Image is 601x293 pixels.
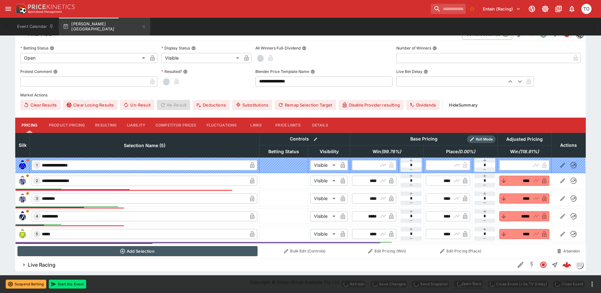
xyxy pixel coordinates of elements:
[424,69,428,74] button: Live Bet Delay
[259,133,350,145] th: Controls
[566,3,578,15] button: Notifications
[381,148,401,155] em: ( 99.76 %)
[90,118,122,133] button: Resulting
[28,262,55,268] h6: Live Racing
[17,193,28,204] img: runner 3
[306,118,334,133] button: Details
[14,3,27,15] img: PriceKinetics Logo
[150,118,201,133] button: Competitor Prices
[232,100,272,110] button: Substitutions
[313,148,346,155] span: Visibility
[479,4,524,14] button: Select Tenant
[497,133,551,145] th: Adjusted Pricing
[540,261,547,269] svg: Closed
[396,45,431,51] p: Number of Winners
[526,259,538,270] button: SGM Disabled
[526,3,538,15] button: Connected to PK
[515,259,526,270] button: Edit Detail
[310,193,338,204] div: Visible
[439,148,482,155] span: Place(0.00%)
[161,45,190,51] p: Display Status
[553,246,584,256] button: Abandon
[458,148,475,155] em: ( 0.00 %)
[13,18,58,36] button: Event Calendar
[310,69,315,74] button: Blender Price Template Name
[193,100,230,110] button: Deductions
[310,160,338,170] div: Visible
[191,46,196,50] button: Display Status
[157,100,190,110] span: Re-Result
[426,246,496,256] button: Edit Pricing (Place)
[310,176,338,186] div: Visible
[467,135,496,143] div: Show/hide Price Roll mode configuration.
[161,53,241,63] div: Visible
[576,261,583,268] img: liveracing
[59,18,150,36] button: [PERSON_NAME][GEOGRAPHIC_DATA]
[310,211,338,221] div: Visible
[17,246,258,256] button: Add Selection
[432,46,437,50] button: Number of Winners
[35,179,39,183] span: 2
[17,211,28,221] img: runner 4
[588,280,596,288] button: more
[35,214,39,218] span: 4
[44,118,90,133] button: Product Pricing
[562,260,571,269] div: 330de886-ba8f-4963-bf23-b216e4399142
[53,69,58,74] button: Protest Comment
[20,53,147,63] div: Open
[406,100,440,110] button: Dividends
[581,4,591,14] div: Thomas OConnor
[310,229,338,239] div: Visible
[551,133,585,157] th: Actions
[453,279,484,288] div: split button
[408,135,440,143] div: Base Pricing
[201,118,242,133] button: Fluctuations
[20,90,581,100] label: Market Actions
[120,100,154,110] button: Un-Result
[553,3,564,15] button: Documentation
[562,260,571,269] img: logo-cerberus--red.svg
[35,196,39,201] span: 3
[28,10,62,13] img: Sportsbook Management
[339,100,404,110] button: Disable Provider resulting
[549,259,560,270] button: Straight
[255,45,301,51] p: All Winners Full-Dividend
[20,69,52,74] p: Protest Comment
[302,46,306,50] button: All Winners Full-Dividend
[20,100,61,110] button: Clear Results
[122,118,150,133] button: Liability
[396,69,422,74] p: Live Bet Delay
[15,118,44,133] button: Pricing
[540,3,551,15] button: Toggle light/dark mode
[49,280,86,289] button: Start the Event
[467,4,477,14] button: No Bookmarks
[560,258,573,271] a: 330de886-ba8f-4963-bf23-b216e4399142
[15,258,515,271] button: Live Racing
[3,3,14,15] button: open drawer
[519,148,539,155] em: ( 118.91 %)
[63,100,118,110] button: Clear Losing Results
[17,176,28,186] img: runner 2
[445,100,481,110] button: HideSummary
[311,135,320,143] button: Bulk edit
[6,280,46,289] button: Suspend Betting
[16,133,30,157] th: Silk
[255,69,309,74] p: Blender Price Template Name
[17,160,28,170] img: runner 1
[183,69,188,74] button: Resulted?
[366,148,408,155] span: Win(99.76%)
[20,45,48,51] p: Betting Status
[473,137,496,142] span: Roll Mode
[161,69,182,74] p: Resulted?
[538,259,549,270] button: Closed
[431,4,466,14] input: search
[352,246,422,256] button: Edit Pricing (Win)
[117,142,172,149] span: Selection Name (5)
[35,232,39,236] span: 5
[28,4,75,9] img: PriceKinetics
[261,246,348,256] button: Bulk Edit (Controls)
[35,163,39,167] span: 1
[275,100,336,110] button: Remap Selection Target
